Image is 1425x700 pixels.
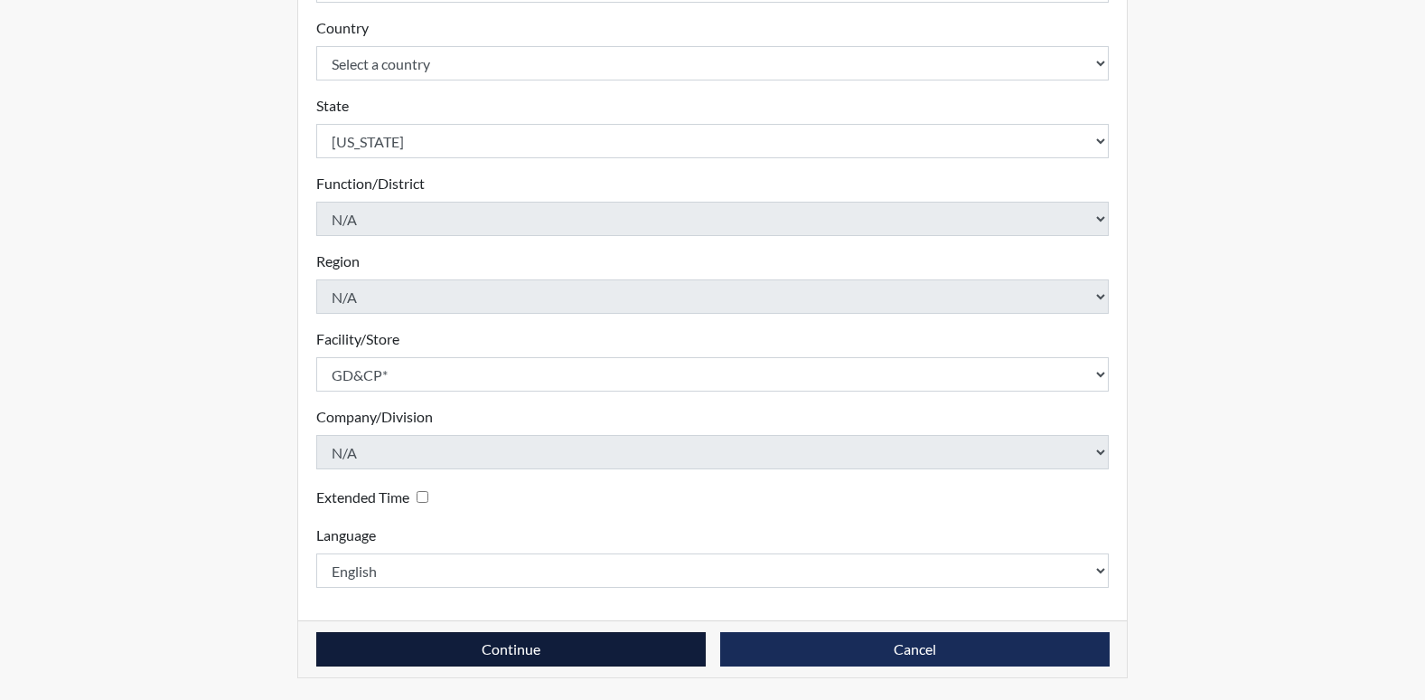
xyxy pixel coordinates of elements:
label: State [316,95,349,117]
button: Continue [316,632,706,667]
label: Company/Division [316,406,433,428]
label: Region [316,251,360,272]
label: Language [316,525,376,546]
label: Extended Time [316,487,409,508]
label: Country [316,17,369,39]
label: Facility/Store [316,328,399,350]
label: Function/District [316,173,425,194]
button: Cancel [720,632,1110,667]
div: Checking this box will provide the interviewee with an accomodation of extra time to answer each ... [316,484,436,510]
